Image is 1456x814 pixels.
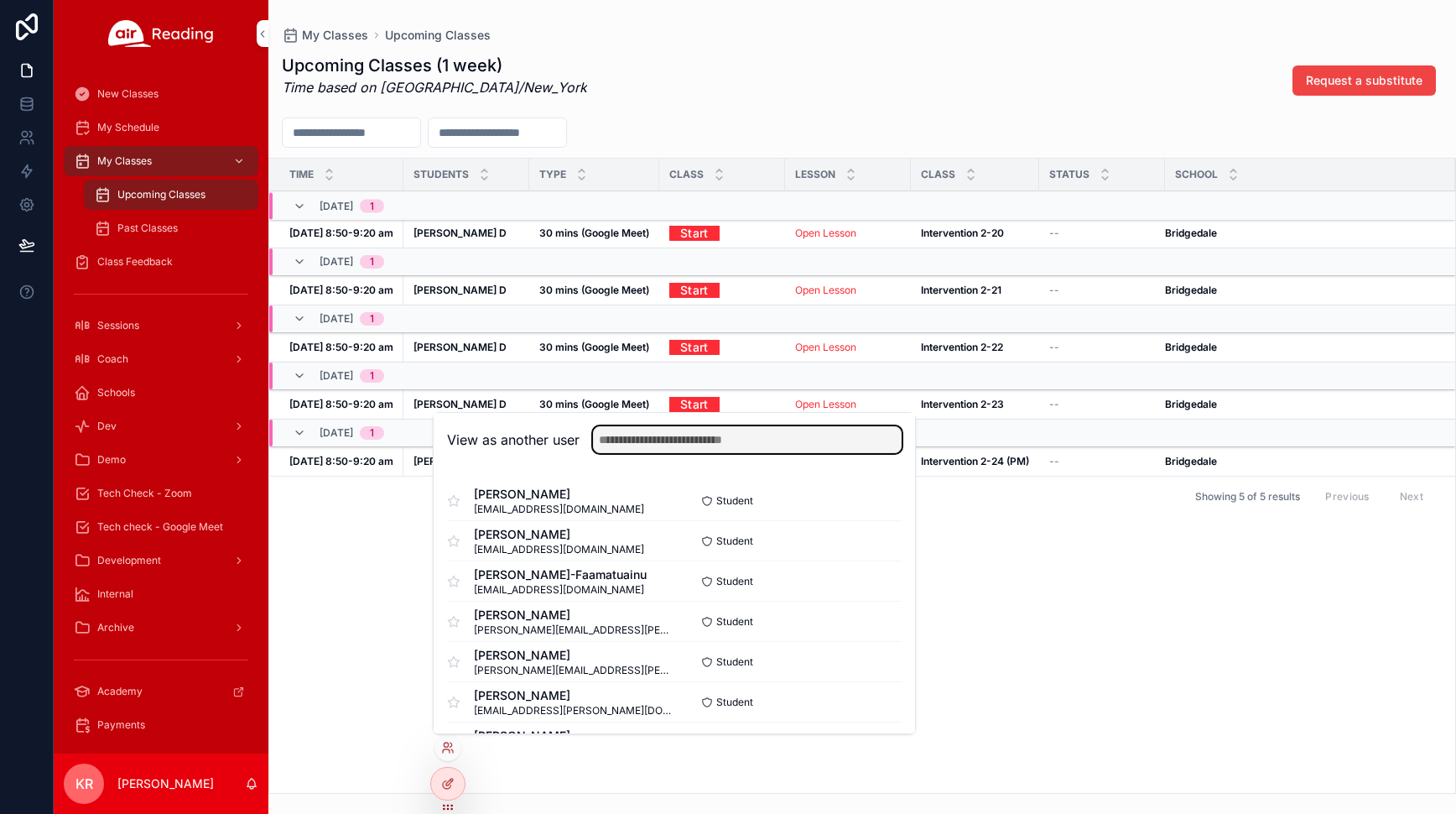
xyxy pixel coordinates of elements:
[370,200,374,213] div: 1
[54,67,268,754] div: scrollable content
[1165,341,1217,353] strong: Bridgedale
[921,168,955,181] span: Class
[474,543,644,556] span: [EMAIL_ADDRESS][DOMAIN_NAME]
[1049,341,1155,354] a: --
[117,222,178,235] span: Past Classes
[64,310,258,341] a: Sessions
[921,227,1004,239] strong: Intervention 2-20
[320,426,353,440] span: [DATE]
[669,226,775,241] a: Start
[320,369,353,383] span: [DATE]
[64,378,258,408] a: Schools
[539,227,649,240] a: 30 mins (Google Meet)
[795,341,856,353] a: Open Lesson
[64,112,258,143] a: My Schedule
[474,486,644,503] span: [PERSON_NAME]
[64,676,258,707] a: Academy
[921,227,1029,240] a: Intervention 2-20
[539,227,649,239] strong: 30 mins (Google Meet)
[474,664,674,677] span: [PERSON_NAME][EMAIL_ADDRESS][PERSON_NAME][DOMAIN_NAME]
[320,200,353,213] span: [DATE]
[474,566,647,583] span: [PERSON_NAME]-Faamatuainu
[669,340,775,355] a: Start
[97,352,128,366] span: Coach
[64,146,258,176] a: My Classes
[716,535,753,548] span: Student
[1049,341,1059,354] span: --
[1165,398,1435,411] a: Bridgedale
[385,27,491,44] span: Upcoming Classes
[84,180,258,210] a: Upcoming Classes
[539,398,649,411] a: 30 mins (Google Meet)
[1292,65,1436,96] button: Request a substitute
[97,587,133,601] span: Internal
[97,718,145,732] span: Payments
[1049,398,1059,411] span: --
[1195,490,1300,504] span: Showing 5 of 5 results
[289,284,393,296] strong: [DATE] 8:50-9:20 am
[282,27,368,44] a: My Classes
[669,277,720,303] a: Start
[921,284,1001,296] strong: Intervention 2-21
[1165,284,1435,297] a: Bridgedale
[413,398,519,411] a: [PERSON_NAME] D
[289,227,393,239] strong: [DATE] 8:50-9:20 am
[64,613,258,643] a: Archive
[1165,398,1217,410] strong: Bridgedale
[370,426,374,440] div: 1
[539,341,649,354] a: 30 mins (Google Meet)
[413,168,469,181] span: Students
[97,319,139,332] span: Sessions
[64,512,258,542] a: Tech check - Google Meet
[539,284,649,296] strong: 30 mins (Google Meet)
[370,312,374,326] div: 1
[669,397,775,412] a: Start
[289,398,393,411] a: [DATE] 8:50-9:20 am
[716,655,753,669] span: Student
[669,220,720,246] a: Start
[413,227,519,240] a: [PERSON_NAME] D
[1165,341,1435,354] a: Bridgedale
[289,455,393,468] a: [DATE] 8:50-9:20 am
[669,334,720,360] a: Start
[289,341,393,354] a: [DATE] 8:50-9:20 am
[921,455,1029,468] a: Intervention 2-24 (PM)
[474,503,644,516] span: [EMAIL_ADDRESS][DOMAIN_NAME]
[795,168,835,181] span: Lesson
[64,247,258,277] a: Class Feedback
[669,283,775,298] a: Start
[370,369,374,383] div: 1
[413,398,507,410] strong: [PERSON_NAME] D
[97,685,143,698] span: Academy
[289,168,314,181] span: Time
[474,607,674,624] span: [PERSON_NAME]
[413,284,519,297] a: [PERSON_NAME] D
[1049,284,1059,297] span: --
[1165,455,1435,468] a: Bridgedale
[302,27,368,44] span: My Classes
[97,487,192,500] span: Tech Check - Zoom
[1165,284,1217,296] strong: Bridgedale
[447,430,580,450] h2: View as another user
[795,284,901,297] a: Open Lesson
[1165,227,1217,239] strong: Bridgedale
[1049,227,1059,240] span: --
[64,79,258,109] a: New Classes
[716,494,753,508] span: Student
[1049,398,1155,411] a: --
[716,615,753,629] span: Student
[97,420,117,433] span: Dev
[1049,284,1155,297] a: --
[669,168,704,181] span: Class
[413,455,519,468] a: [PERSON_NAME] D
[117,775,214,792] p: [PERSON_NAME]
[64,344,258,374] a: Coach
[1165,455,1217,467] strong: Bridgedale
[795,398,901,411] a: Open Lesson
